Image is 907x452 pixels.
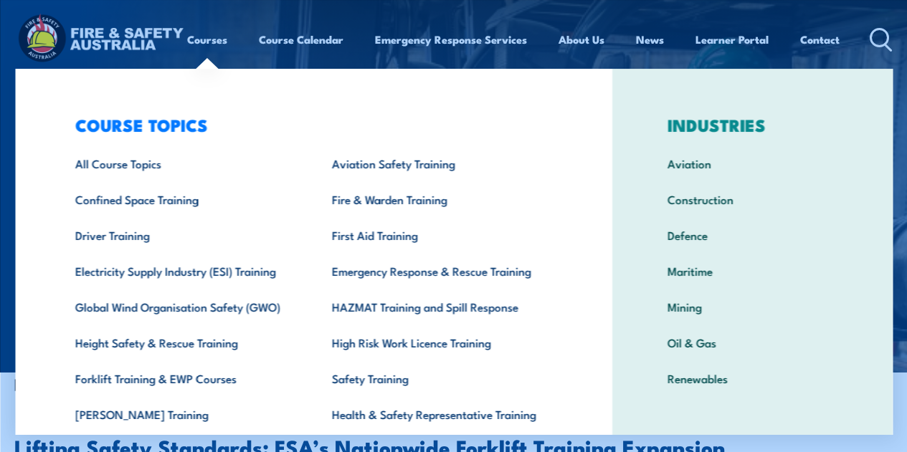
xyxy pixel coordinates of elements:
[645,360,860,396] a: Renewables
[800,22,840,57] a: Contact
[310,324,567,360] a: High Risk Work Licence Training
[645,253,860,289] a: Maritime
[52,324,310,360] a: Height Safety & Rescue Training
[52,360,310,396] a: Forklift Training & EWP Courses
[259,22,343,57] a: Course Calendar
[310,217,567,253] a: First Aid Training
[52,217,310,253] a: Driver Training
[645,324,860,360] a: Oil & Gas
[695,22,769,57] a: Learner Portal
[645,217,860,253] a: Defence
[645,145,860,181] a: Aviation
[52,253,310,289] a: Electricity Supply Industry (ESI) Training
[310,181,567,217] a: Fire & Warden Training
[645,289,860,324] a: Mining
[645,115,860,135] h3: INDUSTRIES
[636,22,664,57] a: News
[310,289,567,324] a: HAZMAT Training and Spill Response
[52,396,310,432] a: [PERSON_NAME] Training
[52,145,310,181] a: All Course Topics
[52,115,567,135] h3: COURSE TOPICS
[310,396,567,432] a: Health & Safety Representative Training
[310,360,567,396] a: Safety Training
[52,289,310,324] a: Global Wind Organisation Safety (GWO)
[310,253,567,289] a: Emergency Response & Rescue Training
[645,181,860,217] a: Construction
[375,22,527,57] a: Emergency Response Services
[187,22,227,57] a: Courses
[310,145,567,181] a: Aviation Safety Training
[559,22,604,57] a: About Us
[52,181,310,217] a: Confined Space Training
